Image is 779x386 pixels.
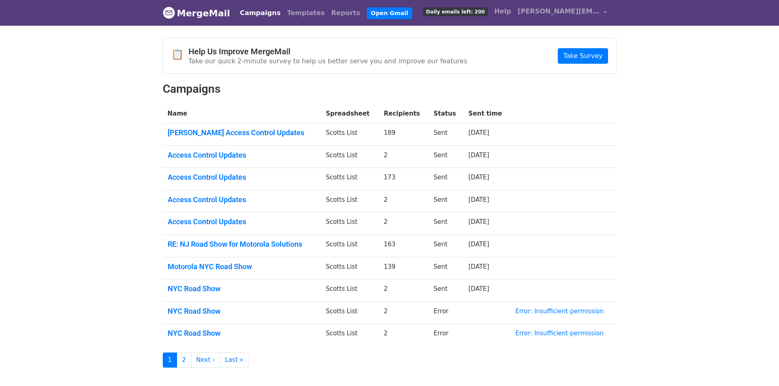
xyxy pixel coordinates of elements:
td: Scotts List [321,190,379,212]
td: 2 [379,212,429,235]
a: MergeMail [163,4,230,22]
td: Scotts List [321,123,379,146]
td: Sent [429,235,463,257]
a: [DATE] [469,263,489,270]
th: Name [163,104,321,123]
td: Scotts List [321,145,379,168]
span: Daily emails left: 200 [423,7,488,16]
img: MergeMail logo [163,7,175,19]
td: 189 [379,123,429,146]
span: [PERSON_NAME][EMAIL_ADDRESS][PERSON_NAME][DOMAIN_NAME] [518,7,599,16]
a: [DATE] [469,241,489,248]
td: Sent [429,190,463,212]
p: Take our quick 2-minute survey to help us better serve you and improve our features [189,57,467,65]
td: 2 [379,279,429,302]
td: 2 [379,190,429,212]
th: Sent time [464,104,511,123]
th: Recipients [379,104,429,123]
a: [DATE] [469,152,489,159]
a: Help [491,3,514,20]
td: Scotts List [321,324,379,346]
td: 2 [379,324,429,346]
a: RE: NJ Road Show for Motorola Solutions [168,240,316,249]
a: [PERSON_NAME] Access Control Updates [168,128,316,137]
a: [DATE] [469,285,489,292]
td: Scotts List [321,168,379,190]
td: Scotts List [321,212,379,235]
h2: Campaigns [163,82,617,96]
td: Scotts List [321,301,379,324]
a: Access Control Updates [168,217,316,226]
td: Sent [429,123,463,146]
a: NYC Road Show [168,284,316,293]
td: 163 [379,235,429,257]
a: [DATE] [469,218,489,225]
td: 2 [379,301,429,324]
a: Access Control Updates [168,151,316,160]
a: NYC Road Show [168,329,316,338]
a: Access Control Updates [168,195,316,204]
a: Take Survey [558,48,608,64]
td: 173 [379,168,429,190]
a: Templates [284,5,328,21]
a: Next › [191,353,220,368]
a: 1 [163,353,177,368]
a: Daily emails left: 200 [420,3,491,20]
a: [DATE] [469,196,489,203]
td: Scotts List [321,279,379,302]
a: Last » [220,353,249,368]
td: 139 [379,257,429,279]
th: Spreadsheet [321,104,379,123]
td: Sent [429,212,463,235]
span: 📋 [171,49,189,60]
a: Motorola NYC Road Show [168,262,316,271]
a: Campaigns [237,5,284,21]
a: [DATE] [469,174,489,181]
a: NYC Road Show [168,307,316,316]
a: Open Gmail [367,7,412,19]
td: Error [429,301,463,324]
td: Scotts List [321,235,379,257]
td: Scotts List [321,257,379,279]
a: [DATE] [469,129,489,136]
td: Sent [429,145,463,168]
a: Error: Insufficient permission [515,308,604,315]
a: 2 [177,353,191,368]
h4: Help Us Improve MergeMail [189,47,467,56]
td: 2 [379,145,429,168]
a: Access Control Updates [168,173,316,182]
td: Sent [429,168,463,190]
td: Sent [429,257,463,279]
td: Error [429,324,463,346]
td: Sent [429,279,463,302]
th: Status [429,104,463,123]
a: Error: Insufficient permission [515,330,604,337]
a: Reports [328,5,364,21]
a: [PERSON_NAME][EMAIL_ADDRESS][PERSON_NAME][DOMAIN_NAME] [514,3,610,22]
